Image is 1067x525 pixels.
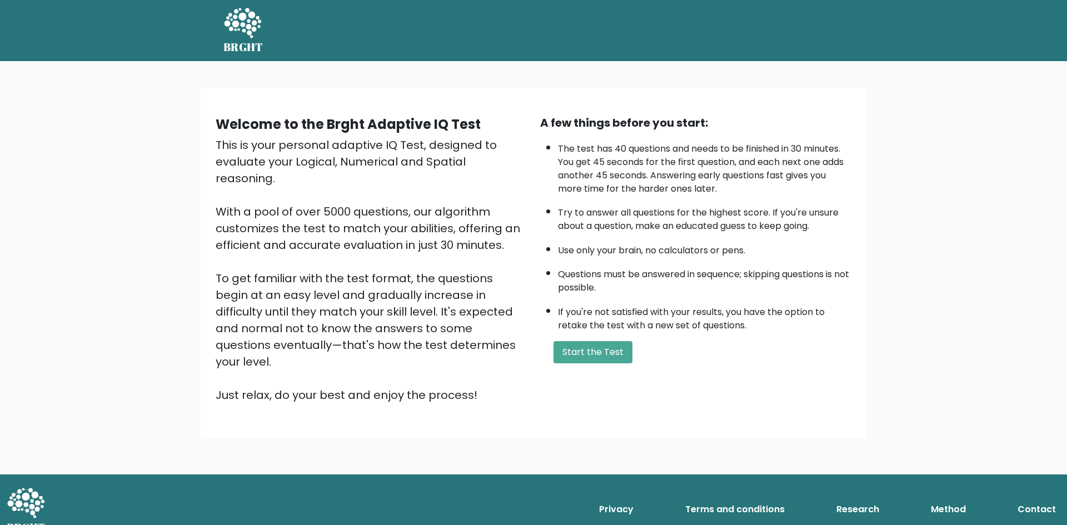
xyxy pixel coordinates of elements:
li: Use only your brain, no calculators or pens. [558,238,851,257]
li: If you're not satisfied with your results, you have the option to retake the test with a new set ... [558,300,851,332]
a: Research [832,498,884,521]
div: This is your personal adaptive IQ Test, designed to evaluate your Logical, Numerical and Spatial ... [216,137,527,403]
b: Welcome to the Brght Adaptive IQ Test [216,115,481,133]
a: Contact [1013,498,1060,521]
a: BRGHT [223,4,263,57]
div: A few things before you start: [540,114,851,131]
h5: BRGHT [223,41,263,54]
li: Questions must be answered in sequence; skipping questions is not possible. [558,262,851,294]
a: Method [926,498,970,521]
li: Try to answer all questions for the highest score. If you're unsure about a question, make an edu... [558,201,851,233]
button: Start the Test [554,341,632,363]
a: Privacy [595,498,638,521]
li: The test has 40 questions and needs to be finished in 30 minutes. You get 45 seconds for the firs... [558,137,851,196]
a: Terms and conditions [681,498,789,521]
